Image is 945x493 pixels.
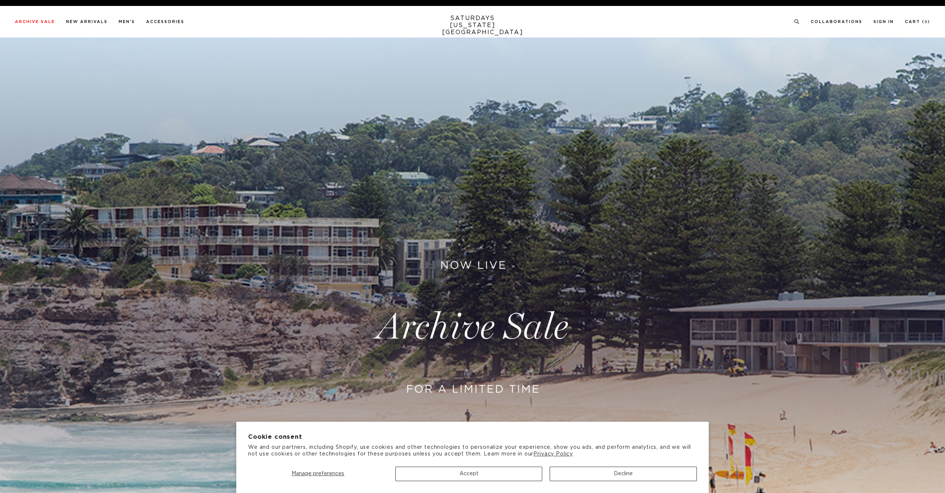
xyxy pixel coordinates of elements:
[811,20,862,24] a: Collaborations
[925,20,928,24] small: 0
[292,471,344,476] span: Manage preferences
[66,20,108,24] a: New Arrivals
[248,434,697,441] h2: Cookie consent
[15,20,55,24] a: Archive Sale
[248,444,697,457] p: We and our partners, including Shopify, use cookies and other technologies to personalize your ex...
[533,451,573,457] a: Privacy Policy
[873,20,894,24] a: Sign In
[905,20,930,24] a: Cart (0)
[395,467,543,481] button: Accept
[442,15,503,36] a: SATURDAYS[US_STATE][GEOGRAPHIC_DATA]
[248,467,388,481] button: Manage preferences
[146,20,184,24] a: Accessories
[550,467,697,481] button: Decline
[119,20,135,24] a: Men's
